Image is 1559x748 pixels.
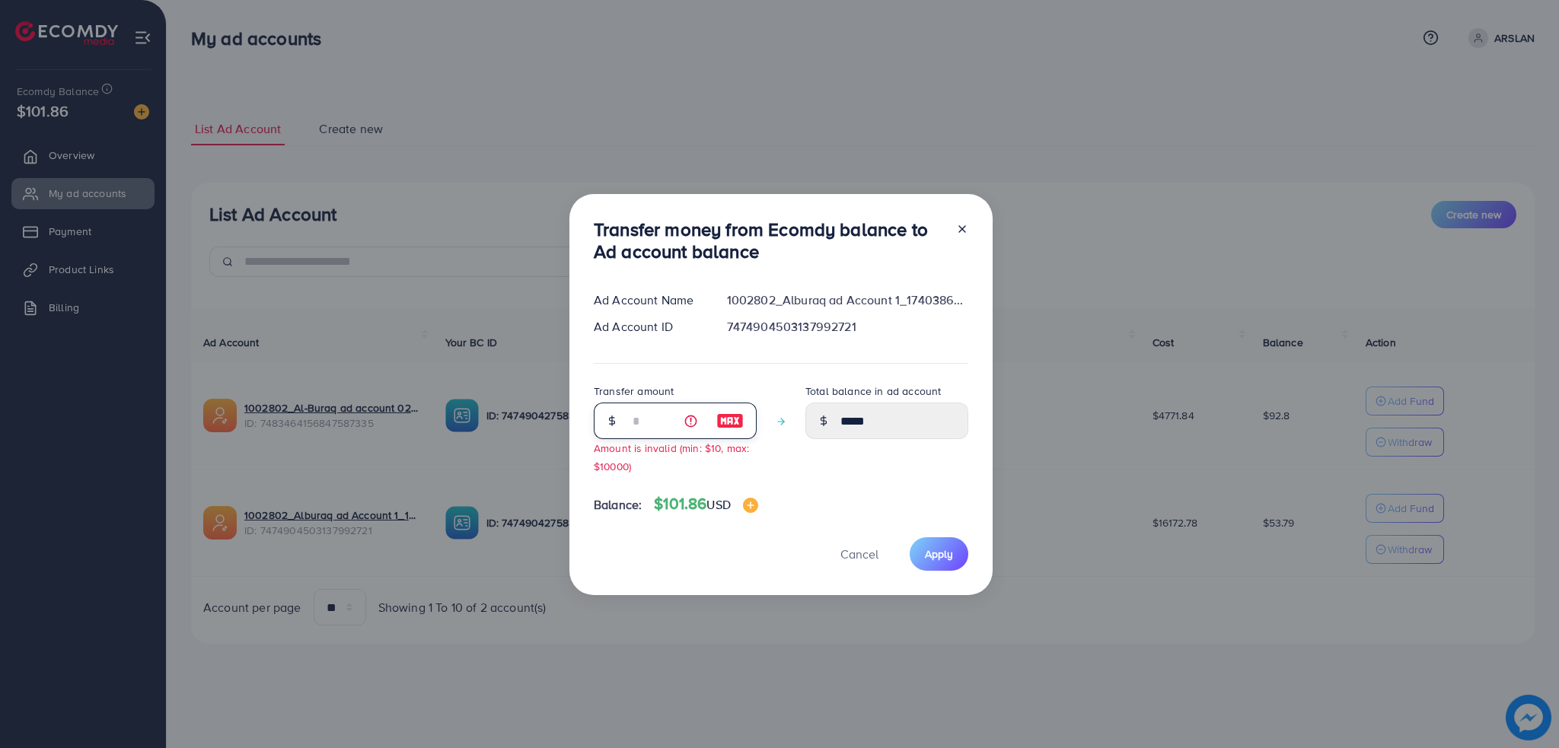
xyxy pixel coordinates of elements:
[743,498,758,513] img: image
[594,441,749,473] small: Amount is invalid (min: $10, max: $10000)
[716,412,744,430] img: image
[715,291,980,309] div: 1002802_Alburaq ad Account 1_1740386843243
[594,218,944,263] h3: Transfer money from Ecomdy balance to Ad account balance
[582,291,715,309] div: Ad Account Name
[594,496,642,514] span: Balance:
[805,384,941,399] label: Total balance in ad account
[925,546,953,562] span: Apply
[706,496,730,513] span: USD
[654,495,758,514] h4: $101.86
[821,537,897,570] button: Cancel
[582,318,715,336] div: Ad Account ID
[715,318,980,336] div: 7474904503137992721
[910,537,968,570] button: Apply
[840,546,878,562] span: Cancel
[594,384,674,399] label: Transfer amount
